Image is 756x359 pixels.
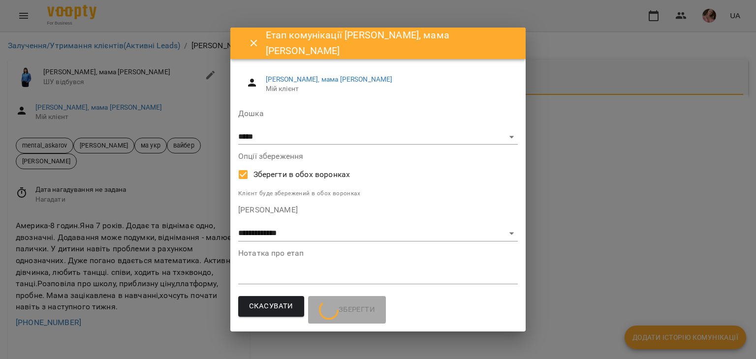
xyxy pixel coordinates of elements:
[242,31,266,55] button: Close
[249,300,293,313] span: Скасувати
[238,110,518,118] label: Дошка
[238,249,518,257] label: Нотатка про етап
[238,206,518,214] label: [PERSON_NAME]
[266,28,514,59] h6: Етап комунікації [PERSON_NAME], мама [PERSON_NAME]
[238,296,304,317] button: Скасувати
[266,75,393,83] a: [PERSON_NAME], мама [PERSON_NAME]
[238,189,518,199] p: Клієнт буде збережений в обох воронках
[238,152,518,160] label: Опції збереження
[253,169,350,180] span: Зберегти в обох воронках
[266,84,510,94] span: Мій клієнт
